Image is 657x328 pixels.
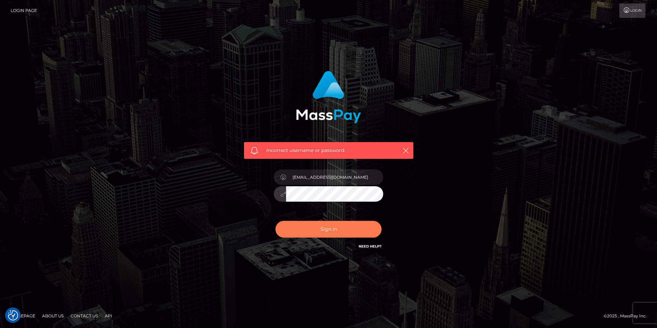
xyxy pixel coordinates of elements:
[604,312,652,320] div: © 2025 , MassPay Inc.
[8,310,18,320] button: Consent Preferences
[266,147,391,154] span: Incorrect username or password.
[8,310,18,320] img: Revisit consent button
[11,3,37,18] a: Login Page
[296,71,361,123] img: MassPay Login
[359,244,382,249] a: Need Help?
[275,221,382,238] button: Sign in
[68,311,101,321] a: Contact Us
[39,311,66,321] a: About Us
[102,311,115,321] a: API
[619,3,645,18] a: Login
[8,311,38,321] a: Homepage
[286,169,383,185] input: Username...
